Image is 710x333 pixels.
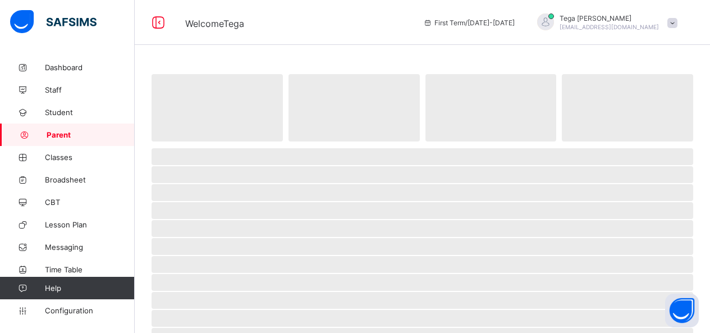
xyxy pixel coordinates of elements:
span: ‌ [152,238,693,255]
span: Parent [47,130,135,139]
span: ‌ [152,220,693,237]
span: Staff [45,85,135,94]
span: ‌ [152,274,693,291]
span: CBT [45,198,135,207]
span: Messaging [45,243,135,252]
img: safsims [10,10,97,34]
button: Open asap [665,294,699,327]
span: ‌ [152,256,693,273]
span: Welcome Tega [185,18,244,29]
span: Student [45,108,135,117]
span: ‌ [152,184,693,201]
span: ‌ [152,202,693,219]
span: ‌ [152,166,693,183]
span: session/term information [423,19,515,27]
span: Configuration [45,306,134,315]
span: ‌ [152,310,693,327]
span: Help [45,284,134,293]
span: [EMAIL_ADDRESS][DOMAIN_NAME] [560,24,659,30]
span: ‌ [288,74,420,142]
span: Tega [PERSON_NAME] [560,14,659,22]
span: Classes [45,153,135,162]
span: ‌ [425,74,557,142]
span: Lesson Plan [45,220,135,229]
span: ‌ [152,292,693,309]
span: ‌ [562,74,693,142]
span: ‌ [152,148,693,165]
span: Broadsheet [45,175,135,184]
span: Dashboard [45,63,135,72]
div: TegaOmo-Ibrahim [526,13,683,32]
span: Time Table [45,265,135,274]
span: ‌ [152,74,283,142]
